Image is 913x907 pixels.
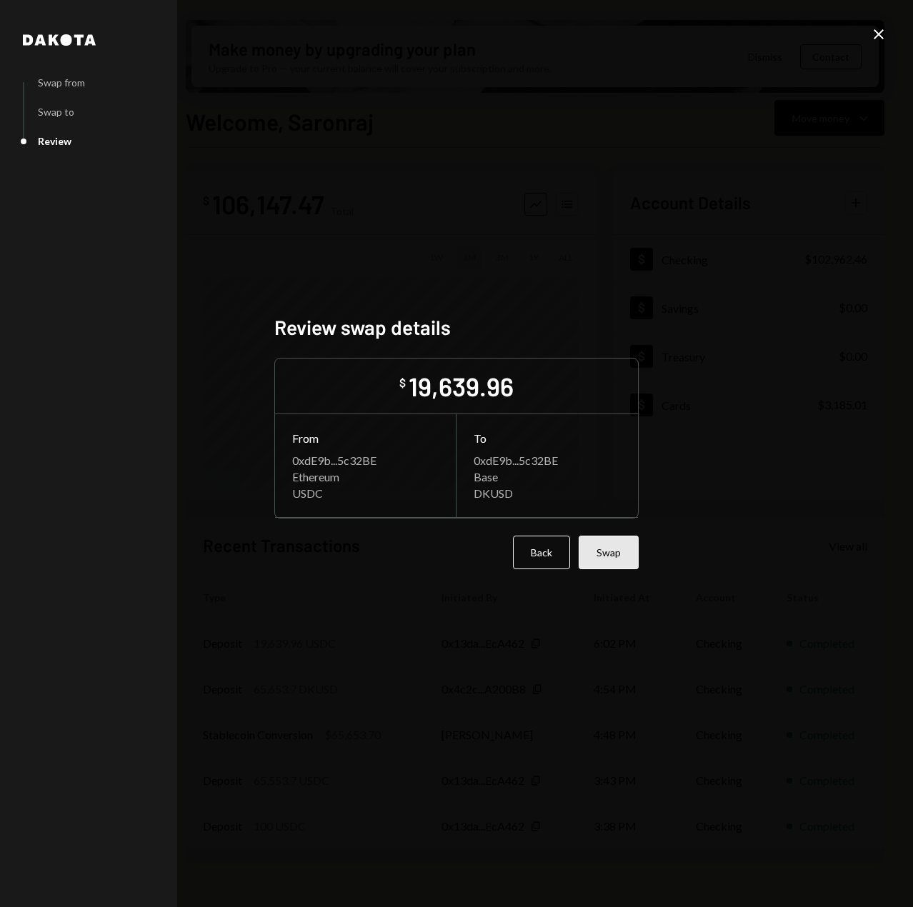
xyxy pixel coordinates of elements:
[474,470,621,483] div: Base
[292,486,439,500] div: USDC
[474,431,621,445] div: To
[38,76,85,89] div: Swap from
[292,470,439,483] div: Ethereum
[474,453,621,467] div: 0xdE9b...5c32BE
[274,314,639,341] h2: Review swap details
[399,376,406,390] div: $
[409,370,514,402] div: 19,639.96
[38,106,74,118] div: Swap to
[579,536,639,569] button: Swap
[513,536,570,569] button: Back
[38,135,71,147] div: Review
[292,431,439,445] div: From
[292,453,439,467] div: 0xdE9b...5c32BE
[474,486,621,500] div: DKUSD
